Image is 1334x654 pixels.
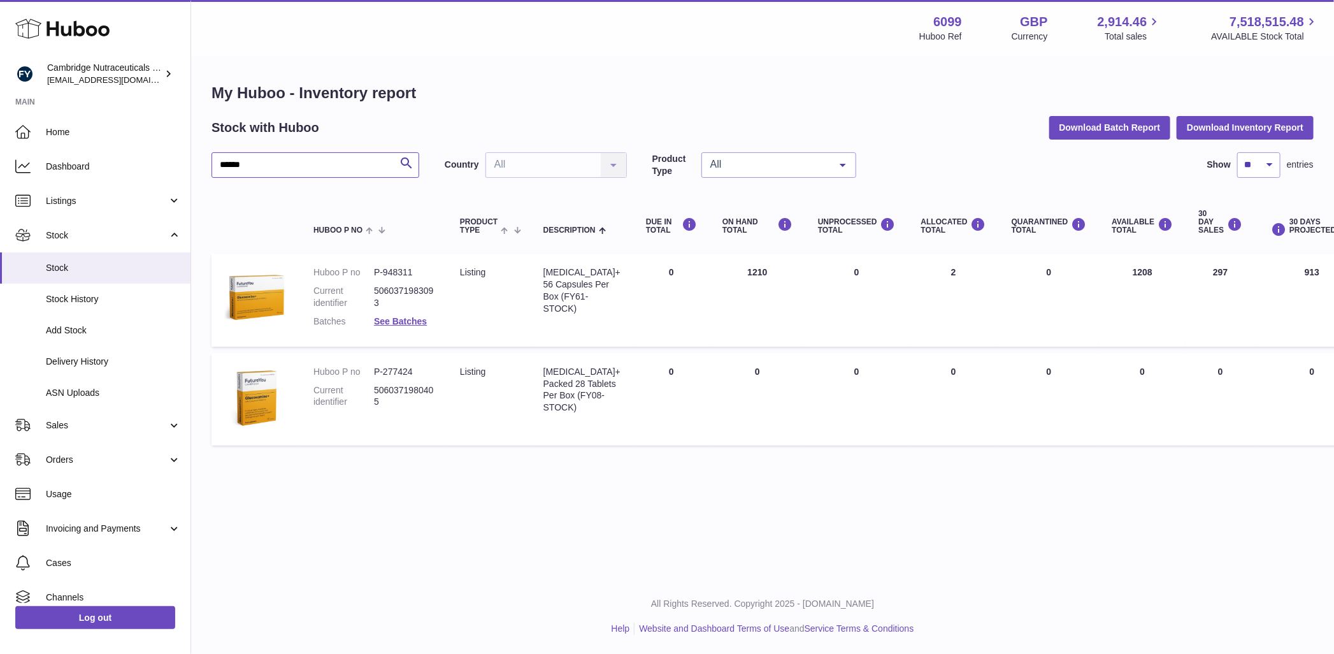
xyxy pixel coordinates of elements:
[460,267,485,277] span: listing
[15,64,34,84] img: huboo@camnutra.com
[46,262,181,274] span: Stock
[921,217,986,235] div: ALLOCATED Total
[212,119,319,136] h2: Stock with Huboo
[201,598,1324,610] p: All Rights Reserved. Copyright 2025 - [DOMAIN_NAME]
[933,13,962,31] strong: 6099
[612,623,630,634] a: Help
[1211,13,1319,43] a: 7,518,515.48 AVAILABLE Stock Total
[1211,31,1319,43] span: AVAILABLE Stock Total
[460,367,485,377] span: listing
[46,557,181,569] span: Cases
[707,158,830,171] span: All
[460,218,498,235] span: Product Type
[1098,13,1147,31] span: 2,914.46
[374,384,434,409] dd: 5060371980405
[1098,13,1162,43] a: 2,914.46 Total sales
[46,195,168,207] span: Listings
[639,623,789,634] a: Website and Dashboard Terms of Use
[1099,353,1186,446] td: 0
[1020,13,1047,31] strong: GBP
[46,592,181,604] span: Channels
[1186,254,1255,347] td: 297
[46,126,181,138] span: Home
[46,229,168,242] span: Stock
[212,83,1314,103] h1: My Huboo - Inventory report
[1112,217,1173,235] div: AVAILABLE Total
[1207,159,1231,171] label: Show
[633,254,710,347] td: 0
[1099,254,1186,347] td: 1208
[818,217,896,235] div: UNPROCESSED Total
[313,266,374,279] dt: Huboo P no
[313,316,374,328] dt: Batches
[46,356,181,368] span: Delivery History
[374,266,434,279] dd: P-948311
[635,623,914,635] li: and
[46,293,181,305] span: Stock History
[1012,217,1087,235] div: QUARANTINED Total
[313,285,374,309] dt: Current identifier
[1047,267,1052,277] span: 0
[47,62,162,86] div: Cambridge Nutraceuticals Ltd
[710,353,805,446] td: 0
[1047,367,1052,377] span: 0
[1287,159,1314,171] span: entries
[374,366,434,378] dd: P-277424
[313,384,374,409] dt: Current identifier
[15,606,175,629] a: Log out
[1012,31,1048,43] div: Currency
[46,419,168,432] span: Sales
[543,226,596,235] span: Description
[1230,13,1304,31] span: 7,518,515.48
[313,226,362,235] span: Huboo P no
[47,75,187,85] span: [EMAIL_ADDRESS][DOMAIN_NAME]
[805,254,908,347] td: 0
[313,366,374,378] dt: Huboo P no
[445,159,479,171] label: Country
[633,353,710,446] td: 0
[805,623,914,634] a: Service Terms & Conditions
[543,366,620,414] div: [MEDICAL_DATA]+ Packed 28 Tablets Per Box (FY08-STOCK)
[46,454,168,466] span: Orders
[1105,31,1161,43] span: Total sales
[46,161,181,173] span: Dashboard
[224,366,288,430] img: product image
[919,31,962,43] div: Huboo Ref
[46,523,168,535] span: Invoicing and Payments
[1186,353,1255,446] td: 0
[543,266,620,315] div: [MEDICAL_DATA]+ 56 Capsules Per Box (FY61-STOCK)
[46,387,181,399] span: ASN Uploads
[722,217,793,235] div: ON HAND Total
[908,254,999,347] td: 2
[652,153,695,177] label: Product Type
[1198,210,1242,235] div: 30 DAY SALES
[224,266,288,330] img: product image
[1049,116,1171,139] button: Download Batch Report
[908,353,999,446] td: 0
[805,353,908,446] td: 0
[46,488,181,500] span: Usage
[374,285,434,309] dd: 5060371983093
[1177,116,1314,139] button: Download Inventory Report
[710,254,805,347] td: 1210
[646,217,697,235] div: DUE IN TOTAL
[374,316,427,326] a: See Batches
[46,324,181,337] span: Add Stock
